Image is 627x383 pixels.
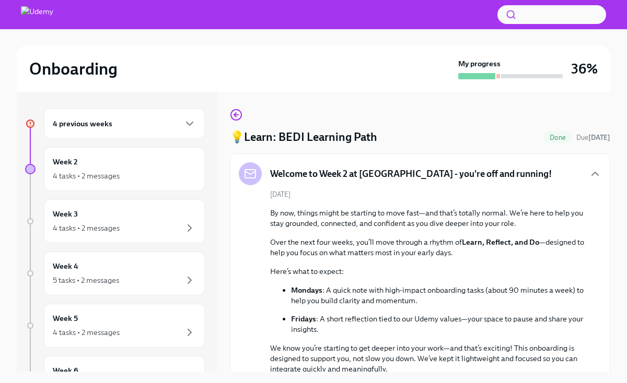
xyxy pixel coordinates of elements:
[462,237,539,247] strong: Learn, Reflect, and Do
[53,365,78,376] h6: Week 6
[44,109,205,139] div: 4 previous weeks
[270,208,585,229] p: By now, things might be starting to move fast—and that’s totally normal. We’re here to help you s...
[291,314,585,334] p: : A short reflection tied to our Udemy values—your space to pause and share your insights.
[29,58,118,79] h2: Onboarding
[576,134,610,141] span: Due
[53,208,78,220] h6: Week 3
[25,199,205,243] a: Week 34 tasks • 2 messages
[53,156,78,167] h6: Week 2
[53,260,78,272] h6: Week 4
[543,134,572,141] span: Done
[270,266,585,277] p: Here’s what to expect:
[270,189,291,199] span: [DATE]
[25,147,205,191] a: Week 24 tasks • 2 messages
[53,171,120,181] div: 4 tasks • 2 messages
[291,285,322,295] strong: Mondays
[53,118,112,129] h6: 4 previous weeks
[25,252,205,295] a: Week 45 tasks • 2 messages
[21,6,53,23] img: Udemy
[53,327,120,338] div: 4 tasks • 2 messages
[576,133,610,142] span: September 6th, 2025 10:00
[53,223,120,233] div: 4 tasks • 2 messages
[270,237,585,258] p: Over the next four weeks, you’ll move through a rhythm of —designed to help you focus on what mat...
[458,58,501,69] strong: My progress
[230,129,377,145] h4: 💡Learn: BEDI Learning Path
[588,134,610,141] strong: [DATE]
[53,313,78,324] h6: Week 5
[270,343,585,374] p: We know you’re starting to get deeper into your work—and that’s exciting! This onboarding is desi...
[53,275,119,285] div: 5 tasks • 2 messages
[270,167,552,180] h5: Welcome to Week 2 at [GEOGRAPHIC_DATA] - you're off and running!
[571,59,598,78] h3: 36%
[25,304,205,348] a: Week 54 tasks • 2 messages
[291,285,585,306] p: : A quick note with high-impact onboarding tasks (about 90 minutes a week) to help you build clar...
[291,314,316,324] strong: Fridays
